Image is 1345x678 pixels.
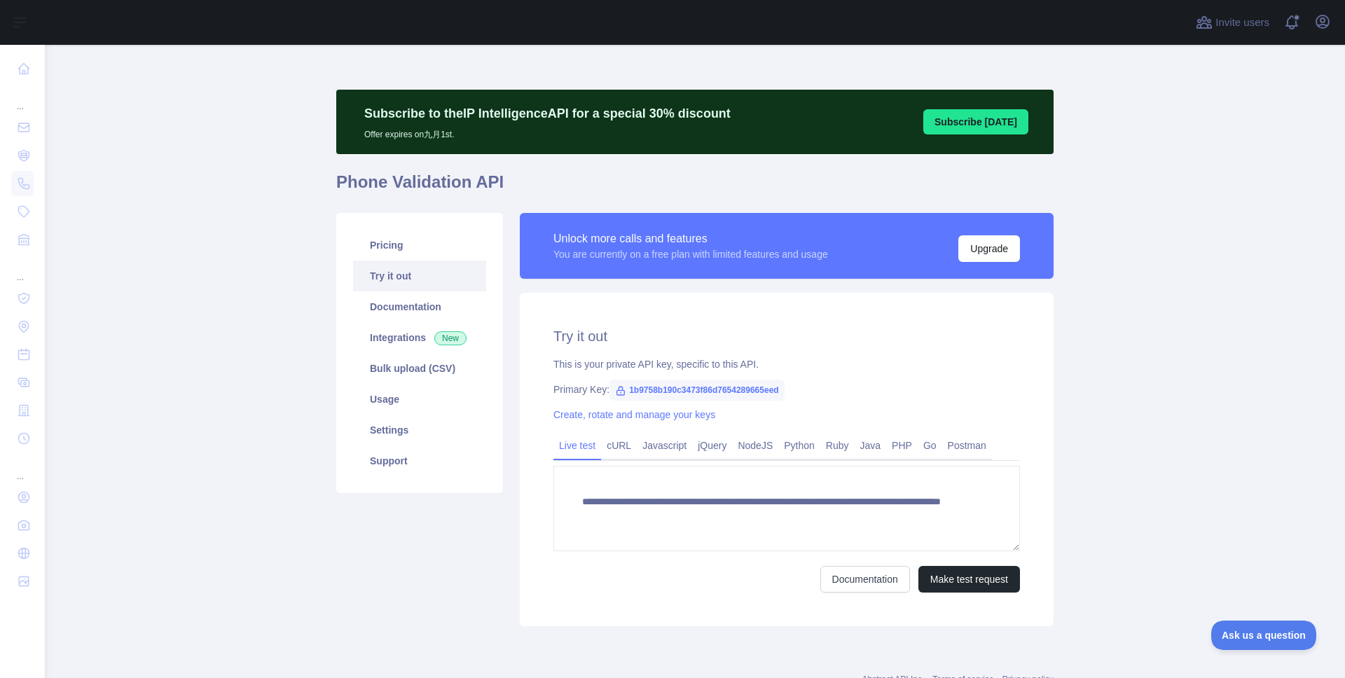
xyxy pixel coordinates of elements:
[886,434,918,457] a: PHP
[336,171,1054,205] h1: Phone Validation API
[820,434,855,457] a: Ruby
[820,566,910,593] a: Documentation
[353,230,486,261] a: Pricing
[601,434,637,457] a: cURL
[732,434,778,457] a: NodeJS
[918,566,1020,593] button: Make test request
[11,454,34,482] div: ...
[353,291,486,322] a: Documentation
[11,255,34,283] div: ...
[637,434,692,457] a: Javascript
[918,434,942,457] a: Go
[553,434,601,457] a: Live test
[855,434,887,457] a: Java
[353,445,486,476] a: Support
[553,326,1020,346] h2: Try it out
[692,434,732,457] a: jQuery
[353,353,486,384] a: Bulk upload (CSV)
[553,382,1020,396] div: Primary Key:
[553,409,715,420] a: Create, rotate and manage your keys
[923,109,1028,134] button: Subscribe [DATE]
[364,104,731,123] p: Subscribe to the IP Intelligence API for a special 30 % discount
[364,123,731,140] p: Offer expires on 九月 1st.
[553,247,828,261] div: You are currently on a free plan with limited features and usage
[958,235,1020,262] button: Upgrade
[1215,15,1269,31] span: Invite users
[353,261,486,291] a: Try it out
[778,434,820,457] a: Python
[553,357,1020,371] div: This is your private API key, specific to this API.
[1211,621,1317,650] iframe: Toggle Customer Support
[1193,11,1272,34] button: Invite users
[942,434,992,457] a: Postman
[353,415,486,445] a: Settings
[434,331,467,345] span: New
[11,84,34,112] div: ...
[353,322,486,353] a: Integrations New
[553,230,828,247] div: Unlock more calls and features
[353,384,486,415] a: Usage
[609,380,785,401] span: 1b9758b190c3473f86d7654289665eed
